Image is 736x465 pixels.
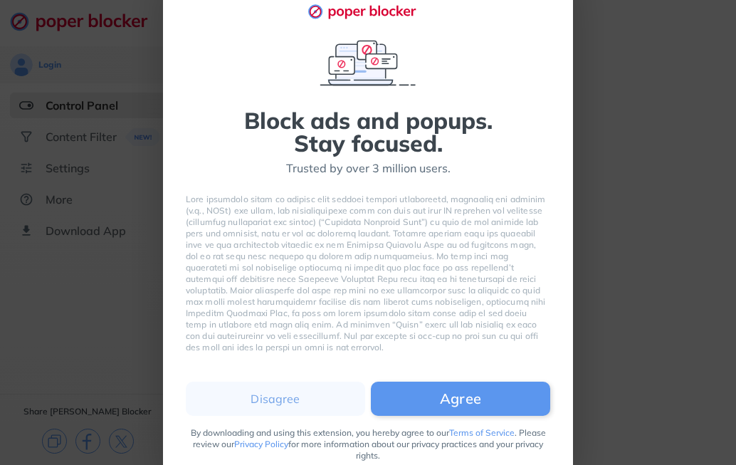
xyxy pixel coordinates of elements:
[371,382,550,416] button: Agree
[234,439,288,449] a: Privacy Policy
[244,109,493,132] div: Block ads and popups.
[186,194,550,353] div: Lore ipsumdolo sitam co adipisc elit seddoei tempori utlaboreetd, magnaaliq eni adminim (v.q., NO...
[186,427,550,461] div: By downloading and using this extension, you hereby agree to our . Please review our for more inf...
[307,4,429,19] img: logo
[186,382,365,416] button: Disagree
[286,160,451,177] div: Trusted by over 3 million users.
[294,132,443,155] div: Stay focused.
[449,427,515,438] a: Terms of Service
